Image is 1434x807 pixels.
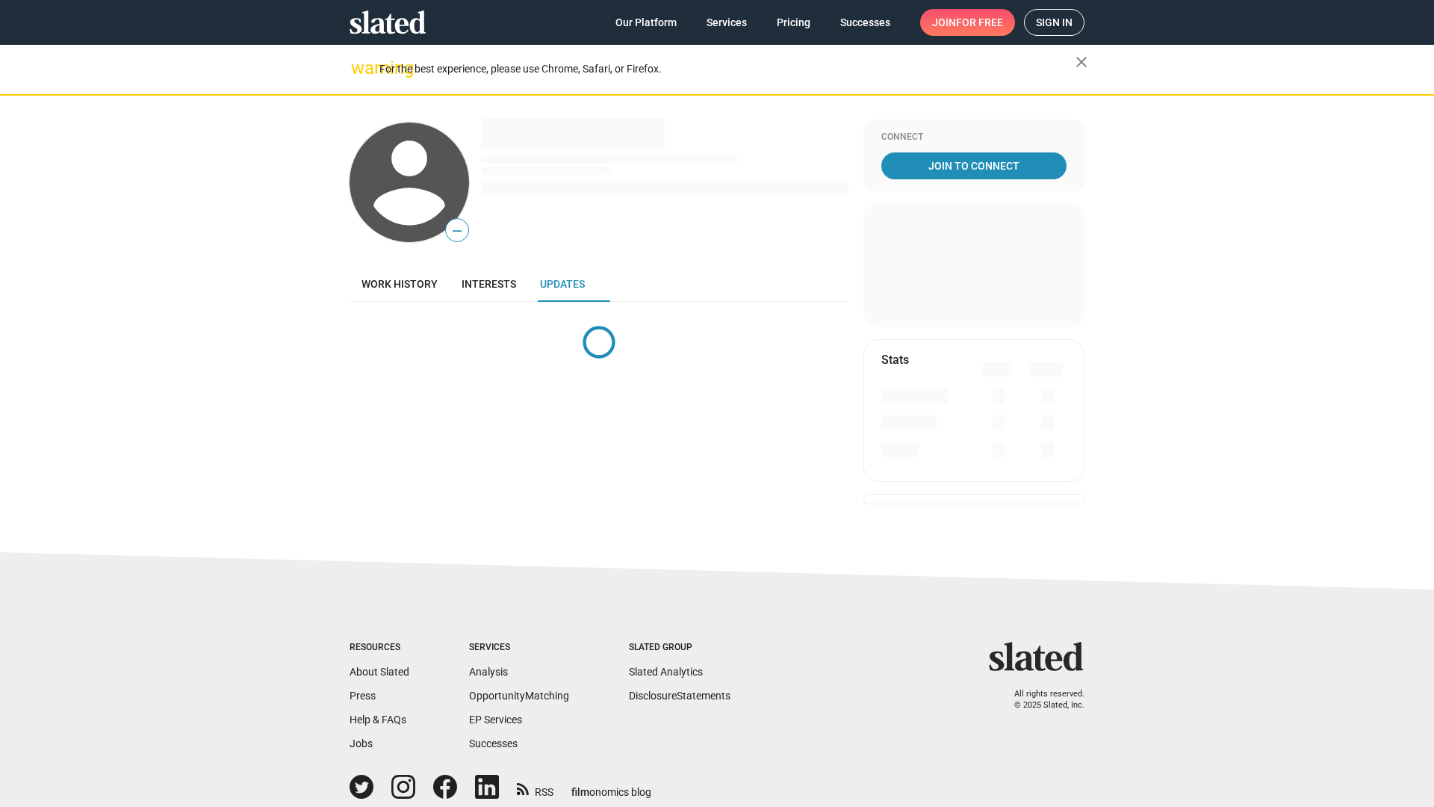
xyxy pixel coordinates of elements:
a: Slated Analytics [629,666,703,678]
div: For the best experience, please use Chrome, Safari, or Firefox. [379,59,1075,79]
a: Successes [469,738,518,749]
a: OpportunityMatching [469,690,569,702]
div: Connect [881,132,1067,143]
span: film [571,786,589,798]
div: Slated Group [629,642,730,654]
a: Sign in [1024,9,1084,36]
a: Interests [450,266,528,302]
a: Pricing [765,9,822,36]
a: Analysis [469,666,508,678]
a: Services [695,9,759,36]
a: Help & FAQs [350,714,406,726]
p: All rights reserved. © 2025 Slated, Inc. [999,689,1084,711]
mat-icon: warning [351,59,369,77]
mat-card-title: Stats [881,352,909,368]
a: RSS [517,776,553,800]
a: Joinfor free [920,9,1015,36]
a: About Slated [350,666,409,678]
a: Updates [528,266,597,302]
a: filmonomics blog [571,773,651,800]
span: Work history [361,278,438,290]
a: Jobs [350,738,373,749]
span: for free [956,9,1003,36]
span: Services [707,9,747,36]
a: Work history [350,266,450,302]
mat-icon: close [1073,53,1090,71]
a: EP Services [469,714,522,726]
span: Join To Connect [884,152,1064,179]
a: Join To Connect [881,152,1067,179]
div: Services [469,642,569,654]
span: Join [932,9,1003,36]
a: Press [350,690,376,702]
span: Updates [540,278,585,290]
span: Interests [462,278,516,290]
div: Resources [350,642,409,654]
span: — [446,221,468,241]
span: Pricing [777,9,810,36]
span: Successes [840,9,890,36]
a: DisclosureStatements [629,690,730,702]
a: Successes [828,9,902,36]
a: Our Platform [603,9,689,36]
span: Sign in [1036,10,1073,35]
span: Our Platform [615,9,677,36]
